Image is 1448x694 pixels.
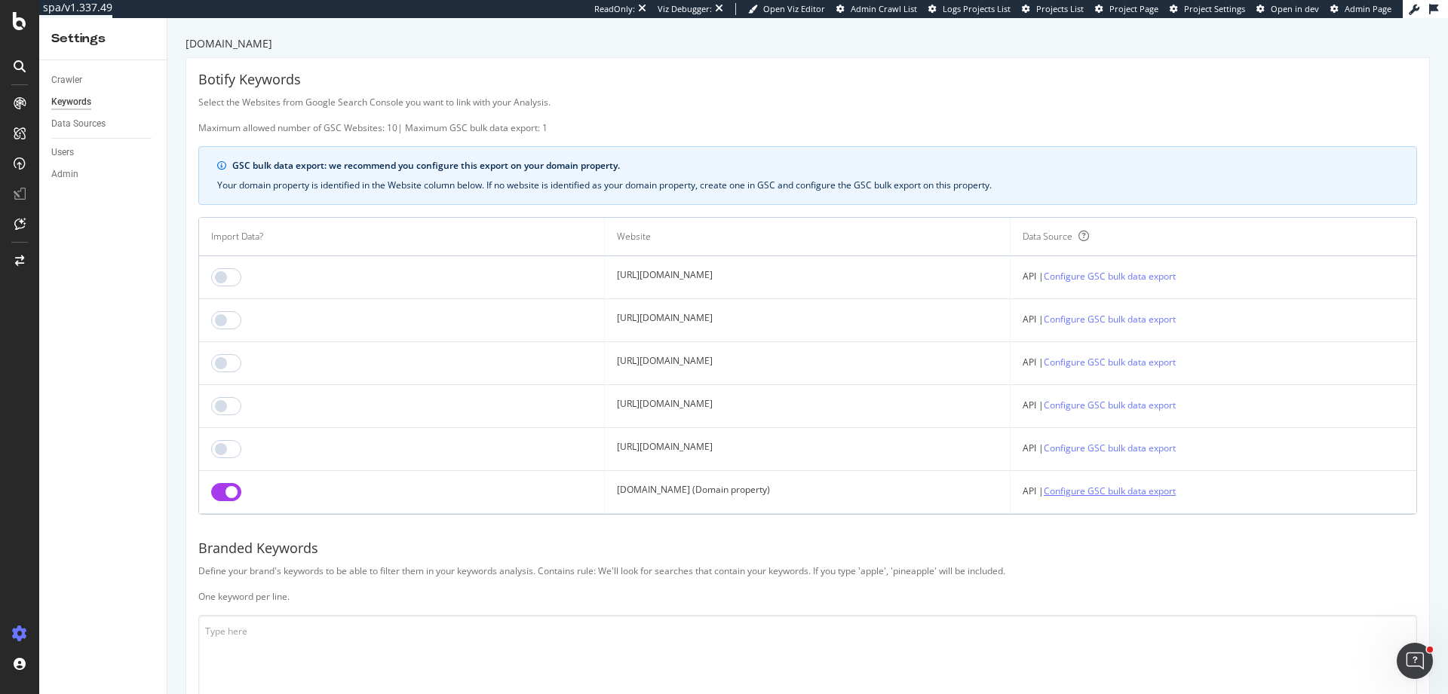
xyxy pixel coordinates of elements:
div: Your domain property is identified in the Website column below. If no website is identified as yo... [217,179,1398,192]
a: Users [51,145,156,161]
div: Select the Websites from Google Search Console you want to link with your Analysis. Maximum allow... [198,96,1417,134]
a: Configure GSC bulk data export [1044,268,1176,284]
a: Crawler [51,72,156,88]
a: Logs Projects List [928,3,1011,15]
div: Branded Keywords [198,539,1417,558]
a: Configure GSC bulk data export [1044,397,1176,413]
a: Open in dev [1256,3,1319,15]
span: Admin Page [1345,3,1391,14]
a: Configure GSC bulk data export [1044,311,1176,327]
a: Keywords [51,94,156,110]
div: Admin [51,167,78,182]
div: Define your brand's keywords to be able to filter them in your keywords analysis. Contains rule: ... [198,564,1417,603]
td: [URL][DOMAIN_NAME] [605,428,1011,471]
td: [URL][DOMAIN_NAME] [605,256,1011,299]
a: Configure GSC bulk data export [1044,483,1176,499]
div: API | [1023,440,1404,456]
span: Open in dev [1271,3,1319,14]
th: Website [605,218,1011,256]
div: Botify Keywords [198,70,1417,90]
a: Project Page [1095,3,1158,15]
th: Import Data? [199,218,605,256]
div: Users [51,145,74,161]
span: Open Viz Editor [763,3,825,14]
div: Crawler [51,72,82,88]
span: Projects List [1036,3,1084,14]
iframe: Intercom live chat [1397,643,1433,679]
td: [URL][DOMAIN_NAME] [605,385,1011,428]
span: Project Page [1109,3,1158,14]
a: Admin Page [1330,3,1391,15]
td: [URL][DOMAIN_NAME] [605,342,1011,385]
a: Open Viz Editor [748,3,825,15]
div: GSC bulk data export: we recommend you configure this export on your domain property. [232,159,1398,173]
div: API | [1023,311,1404,327]
div: [DOMAIN_NAME] [186,36,1430,51]
div: API | [1023,397,1404,413]
div: API | [1023,483,1404,499]
div: Settings [51,30,155,47]
div: Data Source [1023,230,1072,243]
a: Admin Crawl List [836,3,917,15]
div: API | [1023,268,1404,284]
div: ReadOnly: [594,3,635,15]
a: Configure GSC bulk data export [1044,354,1176,370]
span: Admin Crawl List [851,3,917,14]
a: Admin [51,167,156,182]
div: Viz Debugger: [658,3,712,15]
div: info banner [198,146,1417,205]
a: Data Sources [51,116,156,132]
span: Logs Projects List [943,3,1011,14]
a: Projects List [1022,3,1084,15]
td: [DOMAIN_NAME] (Domain property) [605,471,1011,514]
div: Data Sources [51,116,106,132]
span: Project Settings [1184,3,1245,14]
div: Keywords [51,94,91,110]
div: API | [1023,354,1404,370]
td: [URL][DOMAIN_NAME] [605,299,1011,342]
a: Configure GSC bulk data export [1044,440,1176,456]
a: Project Settings [1170,3,1245,15]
